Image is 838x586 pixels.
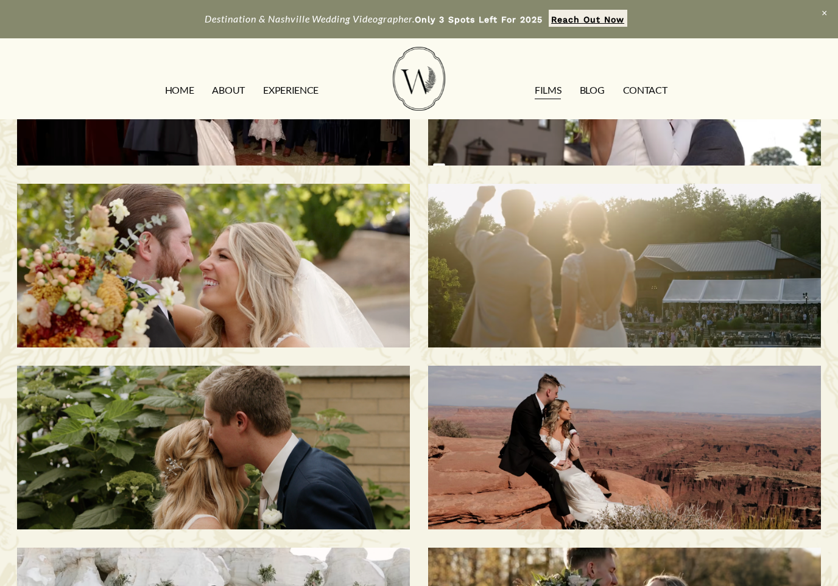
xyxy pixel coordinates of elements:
[393,47,445,111] img: Wild Fern Weddings
[428,184,821,347] a: Dean & Sani | Franklin, TN
[17,184,410,347] a: Melissa & Taylor | Nashville, TN
[428,366,821,529] a: Natalie & Charley | Moab, UT
[535,80,561,100] a: FILMS
[17,366,410,529] a: Ashley & Jacob | Nashville, TN
[165,80,194,100] a: HOME
[263,80,319,100] a: EXPERIENCE
[212,80,244,100] a: ABOUT
[623,80,667,100] a: CONTACT
[551,15,624,24] strong: Reach Out Now
[549,10,627,27] a: Reach Out Now
[580,80,605,100] a: Blog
